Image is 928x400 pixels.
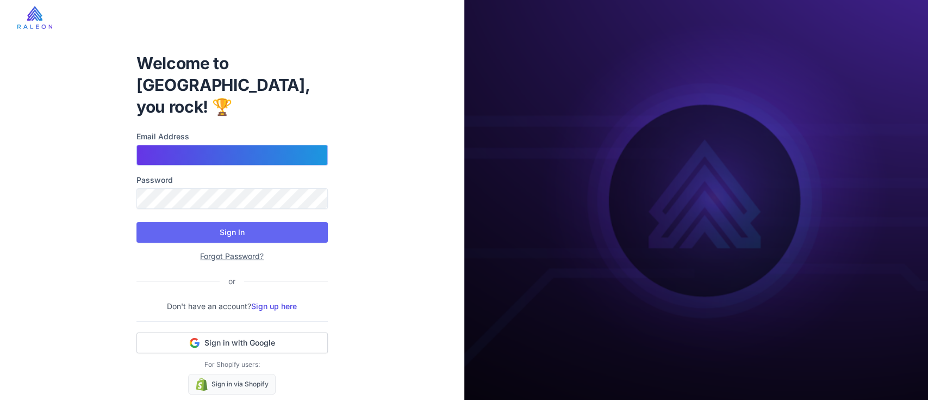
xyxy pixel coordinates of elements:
[136,222,328,243] button: Sign In
[136,131,328,143] label: Email Address
[251,301,297,311] a: Sign up here
[220,275,244,287] div: or
[200,251,264,261] a: Forgot Password?
[17,6,52,29] img: raleon-logo-whitebg.9aac0268.jpg
[136,174,328,186] label: Password
[136,300,328,312] p: Don't have an account?
[136,333,328,353] button: Sign in with Google
[136,52,328,118] h1: Welcome to [GEOGRAPHIC_DATA], you rock! 🏆
[204,337,275,348] span: Sign in with Google
[136,360,328,370] p: For Shopify users:
[188,374,276,395] a: Sign in via Shopify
